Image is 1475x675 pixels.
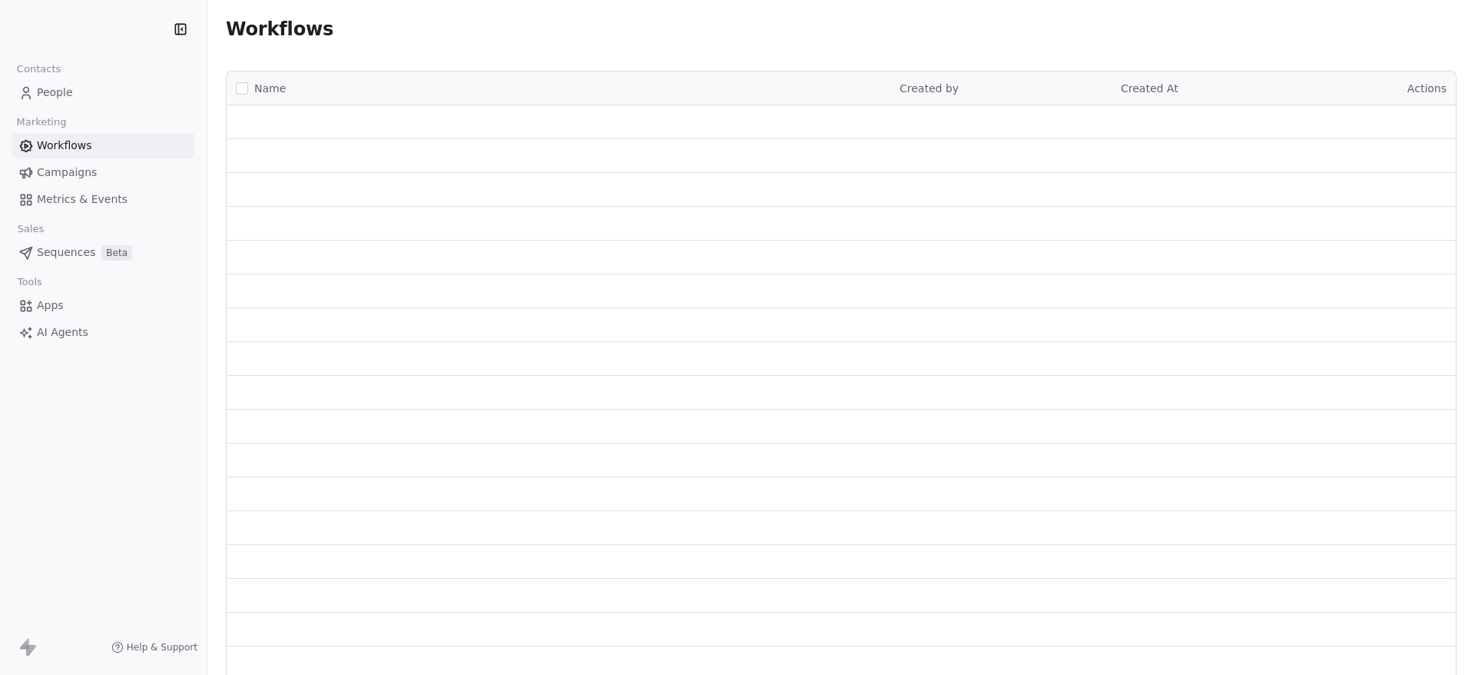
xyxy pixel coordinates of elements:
[37,138,92,154] span: Workflows
[37,165,97,181] span: Campaigns
[127,641,197,653] span: Help & Support
[12,293,194,318] a: Apps
[900,82,959,95] span: Created by
[37,85,73,101] span: People
[37,324,88,341] span: AI Agents
[11,218,51,241] span: Sales
[37,298,64,314] span: Apps
[12,160,194,185] a: Campaigns
[10,111,73,134] span: Marketing
[37,244,95,261] span: Sequences
[37,191,128,208] span: Metrics & Events
[101,245,132,261] span: Beta
[12,187,194,212] a: Metrics & Events
[226,18,333,40] span: Workflows
[12,320,194,345] a: AI Agents
[12,133,194,158] a: Workflows
[10,58,68,81] span: Contacts
[1121,82,1178,95] span: Created At
[11,271,48,294] span: Tools
[111,641,197,653] a: Help & Support
[12,240,194,265] a: SequencesBeta
[1407,82,1447,95] span: Actions
[12,80,194,105] a: People
[254,81,286,97] span: Name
